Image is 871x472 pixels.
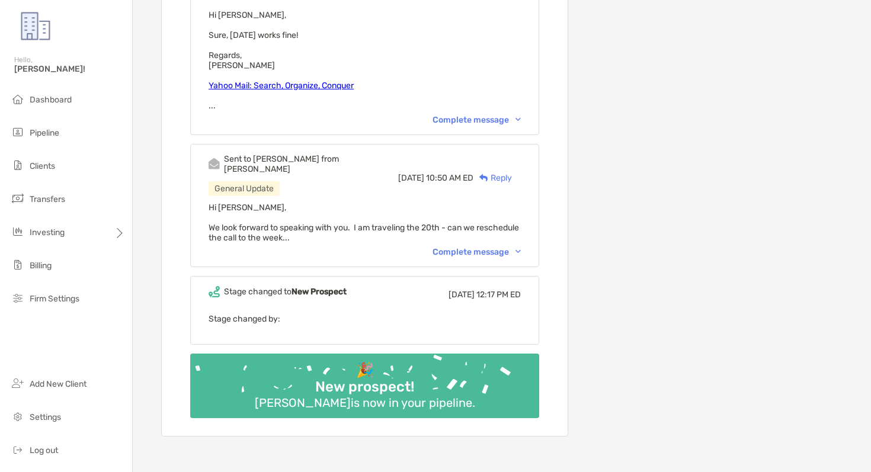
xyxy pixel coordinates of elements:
span: Hi [PERSON_NAME], We look forward to speaking with you. I am traveling the 20th - can we reschedu... [209,203,519,243]
div: [PERSON_NAME] [209,60,521,70]
div: Regards, [209,50,521,60]
img: logout icon [11,442,25,457]
div: Complete message [433,247,521,257]
img: Confetti [190,354,539,409]
span: Dashboard [30,95,72,105]
img: billing icon [11,258,25,272]
img: firm-settings icon [11,291,25,305]
div: [PERSON_NAME] is now in your pipeline. [250,396,480,410]
img: pipeline icon [11,125,25,139]
img: investing icon [11,224,25,239]
img: settings icon [11,409,25,423]
div: Sent to [PERSON_NAME] from [PERSON_NAME] [224,154,398,174]
div: Sure, [DATE] works fine! [209,30,521,40]
span: Transfers [30,194,65,204]
div: General Update [209,181,280,196]
span: [DATE] [449,290,475,300]
div: Reply [473,172,512,184]
img: add_new_client icon [11,376,25,390]
img: Zoe Logo [14,5,57,47]
img: Event icon [209,158,220,169]
span: Log out [30,445,58,455]
span: Clients [30,161,55,171]
span: 12:17 PM ED [476,290,521,300]
img: dashboard icon [11,92,25,106]
span: Firm Settings [30,294,79,304]
span: Add New Client [30,379,87,389]
img: Chevron icon [515,250,521,253]
span: 10:50 AM ED [426,173,473,183]
div: New prospect! [310,378,419,396]
div: Complete message [433,115,521,125]
img: Chevron icon [515,118,521,121]
b: New Prospect [292,287,347,297]
span: [PERSON_NAME]! [14,64,125,74]
span: Settings [30,412,61,422]
span: [DATE] [398,173,424,183]
img: clients icon [11,158,25,172]
div: Stage changed to [224,287,347,297]
div: 🎉 [351,362,379,379]
a: Yahoo Mail: Search, Organize, Conquer [209,81,354,91]
img: Event icon [209,286,220,297]
img: transfers icon [11,191,25,206]
span: Pipeline [30,128,59,138]
span: Investing [30,227,65,237]
p: Stage changed by: [209,312,521,326]
span: Hi [PERSON_NAME], ... [209,10,521,111]
img: Reply icon [479,174,488,182]
span: Billing [30,261,52,271]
